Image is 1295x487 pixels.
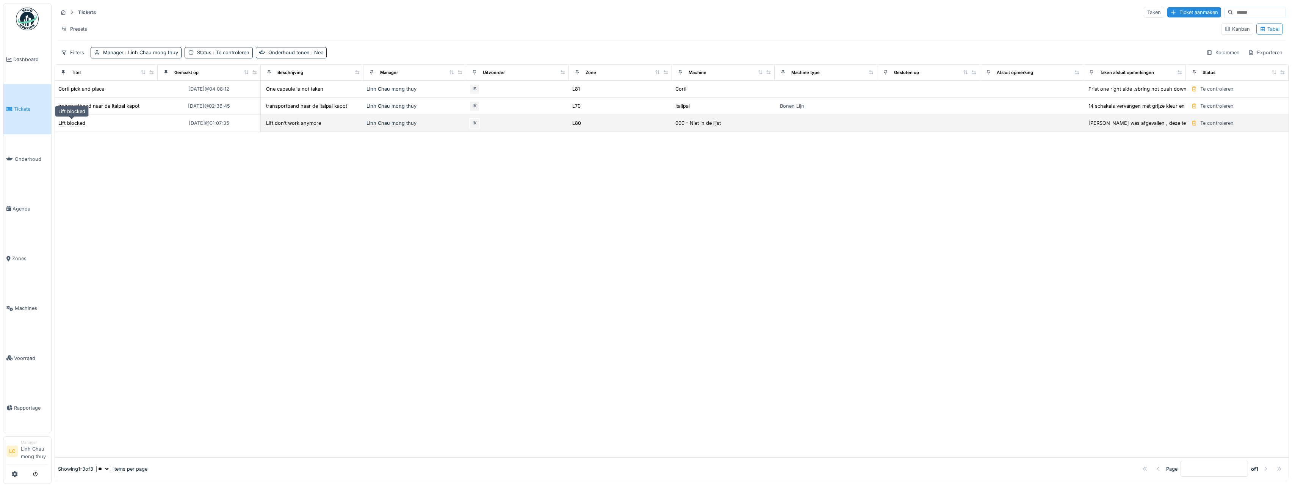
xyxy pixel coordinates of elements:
[58,465,93,473] div: Showing 1 - 3 of 3
[3,283,51,333] a: Machines
[1200,119,1234,127] div: Te controleren
[3,184,51,234] a: Agenda
[3,134,51,184] a: Onderhoud
[586,69,596,76] div: Zone
[6,446,18,457] li: LC
[266,85,323,93] div: One capsule is not taken
[483,69,505,76] div: Uitvoerder
[469,118,480,129] div: IK
[58,85,104,93] div: Corti pick and place
[1245,47,1286,58] div: Exporteren
[266,119,321,127] div: Lift don’t work anymore
[188,102,230,110] div: [DATE] @ 02:36:45
[268,49,323,56] div: Onderhoud tonen
[14,105,48,113] span: Tickets
[75,9,99,16] strong: Tickets
[572,85,580,93] div: L81
[675,85,686,93] div: Corti
[1203,69,1215,76] div: Status
[13,205,48,212] span: Agenda
[15,305,48,312] span: Machines
[197,49,249,56] div: Status
[1251,465,1258,473] strong: of 1
[366,119,463,127] div: Linh Chau mong thuy
[188,85,229,93] div: [DATE] @ 04:08:12
[55,106,89,117] div: Lift blocked
[366,85,463,93] div: Linh Chau mong thuy
[1088,102,1205,110] div: 14 schakels vervangen met grijze kleur en doorg...
[72,69,81,76] div: Titel
[3,84,51,134] a: Tickets
[572,102,581,110] div: L70
[3,234,51,283] a: Zones
[211,50,249,55] span: : Te controleren
[469,84,480,94] div: IS
[14,404,48,412] span: Rapportage
[1088,119,1215,127] div: [PERSON_NAME] was afgevallen , deze terug opgezet.
[791,69,820,76] div: Machine type
[6,440,48,465] a: LC ManagerLinh Chau mong thuy
[14,355,48,362] span: Voorraad
[1167,7,1221,17] div: Ticket aanmaken
[58,119,85,127] div: Lift blocked
[1203,47,1243,58] div: Kolommen
[277,69,303,76] div: Beschrijving
[266,102,347,110] div: transportband naar de italpal kapot
[380,69,398,76] div: Manager
[12,255,48,262] span: Zones
[469,101,480,112] div: IK
[15,156,48,163] span: Onderhoud
[16,8,39,30] img: Badge_color-CXgf-gQk.svg
[58,24,91,35] div: Presets
[13,56,48,63] span: Dashboard
[96,465,147,473] div: items per page
[174,69,199,76] div: Gemaakt op
[58,47,88,58] div: Filters
[21,440,48,463] li: Linh Chau mong thuy
[21,440,48,445] div: Manager
[124,50,178,55] span: : Linh Chau mong thuy
[675,119,721,127] div: 000 - Niet in de lijst
[1088,85,1199,93] div: Frist one right side ,sbring not push down , cl...
[689,69,706,76] div: Machine
[572,119,581,127] div: L80
[189,119,229,127] div: [DATE] @ 01:07:35
[675,102,690,110] div: Itallpal
[1260,25,1279,33] div: Tabel
[780,102,804,110] div: Bonen Lijn
[58,102,139,110] div: transportband naar de italpal kapot
[1144,7,1164,18] div: Taken
[310,50,323,55] span: : Nee
[1100,69,1154,76] div: Taken afsluit opmerkingen
[3,333,51,383] a: Voorraad
[3,35,51,84] a: Dashboard
[1200,102,1234,110] div: Te controleren
[3,383,51,433] a: Rapportage
[1225,25,1250,33] div: Kanban
[1200,85,1234,93] div: Te controleren
[894,69,919,76] div: Gesloten op
[103,49,178,56] div: Manager
[997,69,1033,76] div: Afsluit opmerking
[1166,465,1178,473] div: Page
[366,102,463,110] div: Linh Chau mong thuy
